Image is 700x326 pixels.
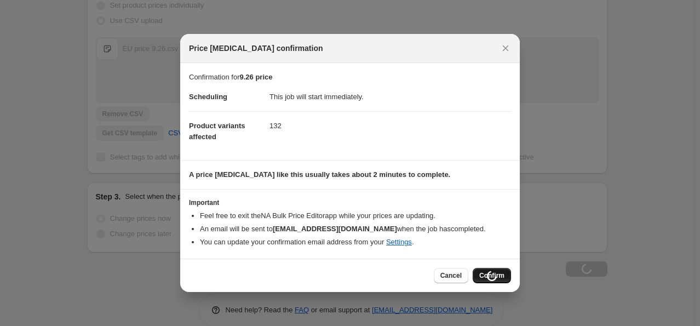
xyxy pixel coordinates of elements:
span: Scheduling [189,93,227,101]
a: Settings [386,238,412,246]
button: Cancel [434,268,468,283]
b: A price [MEDICAL_DATA] like this usually takes about 2 minutes to complete. [189,170,450,179]
p: Confirmation for [189,72,511,83]
dd: 132 [269,111,511,140]
li: Feel free to exit the NA Bulk Price Editor app while your prices are updating. [200,210,511,221]
span: Cancel [440,271,462,280]
button: Close [498,41,513,56]
h3: Important [189,198,511,207]
span: Product variants affected [189,122,245,141]
b: [EMAIL_ADDRESS][DOMAIN_NAME] [273,225,397,233]
li: An email will be sent to when the job has completed . [200,224,511,235]
dd: This job will start immediately. [269,83,511,111]
span: Price [MEDICAL_DATA] confirmation [189,43,323,54]
b: 9.26 price [239,73,272,81]
li: You can update your confirmation email address from your . [200,237,511,248]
